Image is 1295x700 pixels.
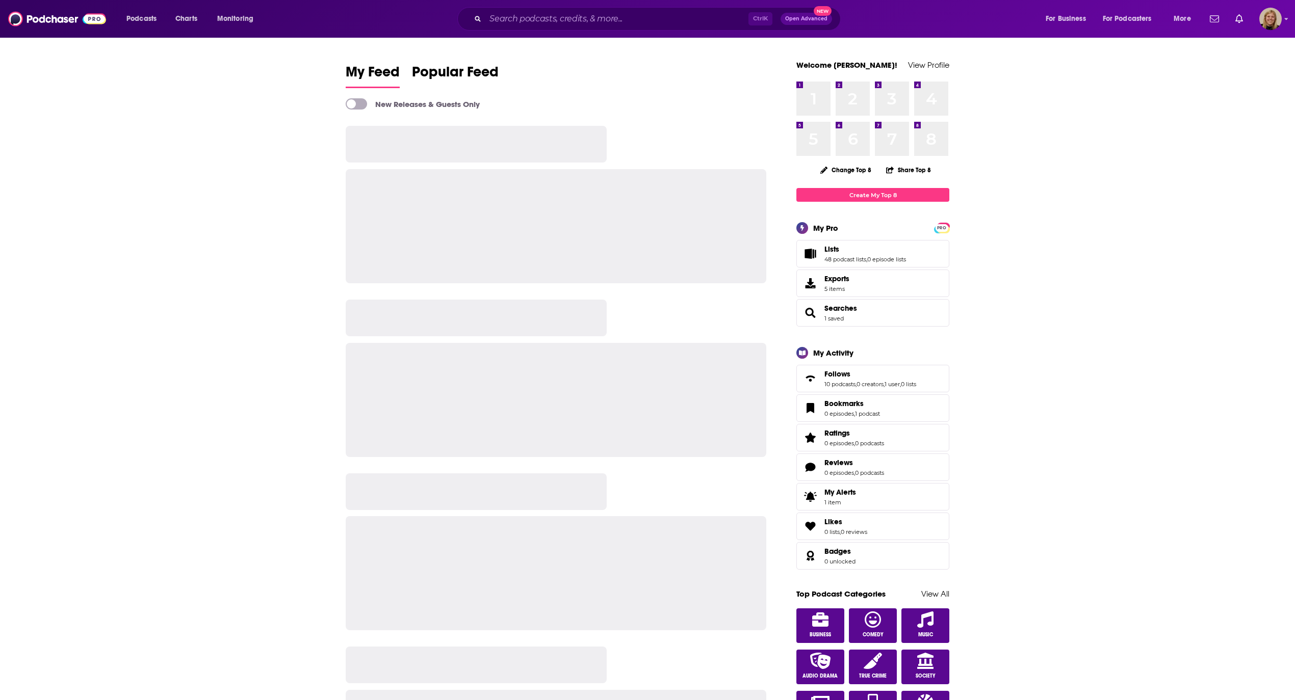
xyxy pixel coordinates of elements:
[1046,12,1086,26] span: For Business
[217,12,253,26] span: Monitoring
[1259,8,1282,30] img: User Profile
[824,517,842,526] span: Likes
[1096,11,1167,27] button: open menu
[901,650,949,684] a: Society
[863,632,884,638] span: Comedy
[796,483,949,510] a: My Alerts
[796,240,949,267] span: Lists
[796,424,949,451] span: Ratings
[1259,8,1282,30] button: Show profile menu
[800,549,820,563] a: Badges
[824,369,850,379] span: Follows
[824,369,916,379] a: Follows
[824,428,850,438] span: Ratings
[800,490,820,504] span: My Alerts
[796,453,949,481] span: Reviews
[813,348,853,358] div: My Activity
[810,632,831,638] span: Business
[814,6,832,16] span: New
[1174,12,1191,26] span: More
[921,589,949,599] a: View All
[824,399,880,408] a: Bookmarks
[901,381,916,388] a: 0 lists
[8,9,106,29] img: Podchaser - Follow, Share and Rate Podcasts
[824,245,906,254] a: Lists
[885,381,900,388] a: 1 user
[840,528,841,535] span: ,
[824,488,856,497] span: My Alerts
[824,410,854,417] a: 0 episodes
[748,12,772,25] span: Ctrl K
[824,440,854,447] a: 0 episodes
[824,547,856,556] a: Badges
[856,381,857,388] span: ,
[800,430,820,445] a: Ratings
[346,63,400,87] span: My Feed
[796,365,949,392] span: Follows
[824,315,844,322] a: 1 saved
[824,547,851,556] span: Badges
[824,499,856,506] span: 1 item
[796,60,897,70] a: Welcome [PERSON_NAME]!
[1206,10,1223,28] a: Show notifications dropdown
[841,528,867,535] a: 0 reviews
[781,13,832,25] button: Open AdvancedNew
[1231,10,1247,28] a: Show notifications dropdown
[849,608,897,643] a: Comedy
[485,11,748,27] input: Search podcasts, credits, & more...
[855,440,884,447] a: 0 podcasts
[916,673,936,679] span: Society
[824,274,849,283] span: Exports
[824,517,867,526] a: Likes
[175,12,197,26] span: Charts
[824,458,853,467] span: Reviews
[800,460,820,474] a: Reviews
[886,160,931,180] button: Share Top 8
[901,608,949,643] a: Music
[854,440,855,447] span: ,
[800,519,820,533] a: Likes
[126,12,157,26] span: Podcasts
[796,589,886,599] a: Top Podcast Categories
[800,401,820,415] a: Bookmarks
[1167,11,1204,27] button: open menu
[796,650,844,684] a: Audio Drama
[824,285,849,292] span: 5 items
[824,304,857,313] a: Searches
[824,256,866,263] a: 48 podcast lists
[857,381,884,388] a: 0 creators
[936,224,948,232] span: PRO
[814,164,877,176] button: Change Top 8
[936,224,948,231] a: PRO
[210,11,267,27] button: open menu
[796,608,844,643] a: Business
[169,11,203,27] a: Charts
[800,306,820,320] a: Searches
[800,371,820,386] a: Follows
[796,513,949,540] span: Likes
[918,632,933,638] span: Music
[796,394,949,422] span: Bookmarks
[824,428,884,438] a: Ratings
[908,60,949,70] a: View Profile
[412,63,499,88] a: Popular Feed
[412,63,499,87] span: Popular Feed
[1103,12,1152,26] span: For Podcasters
[866,256,867,263] span: ,
[119,11,170,27] button: open menu
[884,381,885,388] span: ,
[824,399,864,408] span: Bookmarks
[855,410,880,417] a: 1 podcast
[802,673,838,679] span: Audio Drama
[1039,11,1099,27] button: open menu
[859,673,887,679] span: True Crime
[824,245,839,254] span: Lists
[785,16,827,21] span: Open Advanced
[867,256,906,263] a: 0 episode lists
[800,276,820,290] span: Exports
[855,469,884,476] a: 0 podcasts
